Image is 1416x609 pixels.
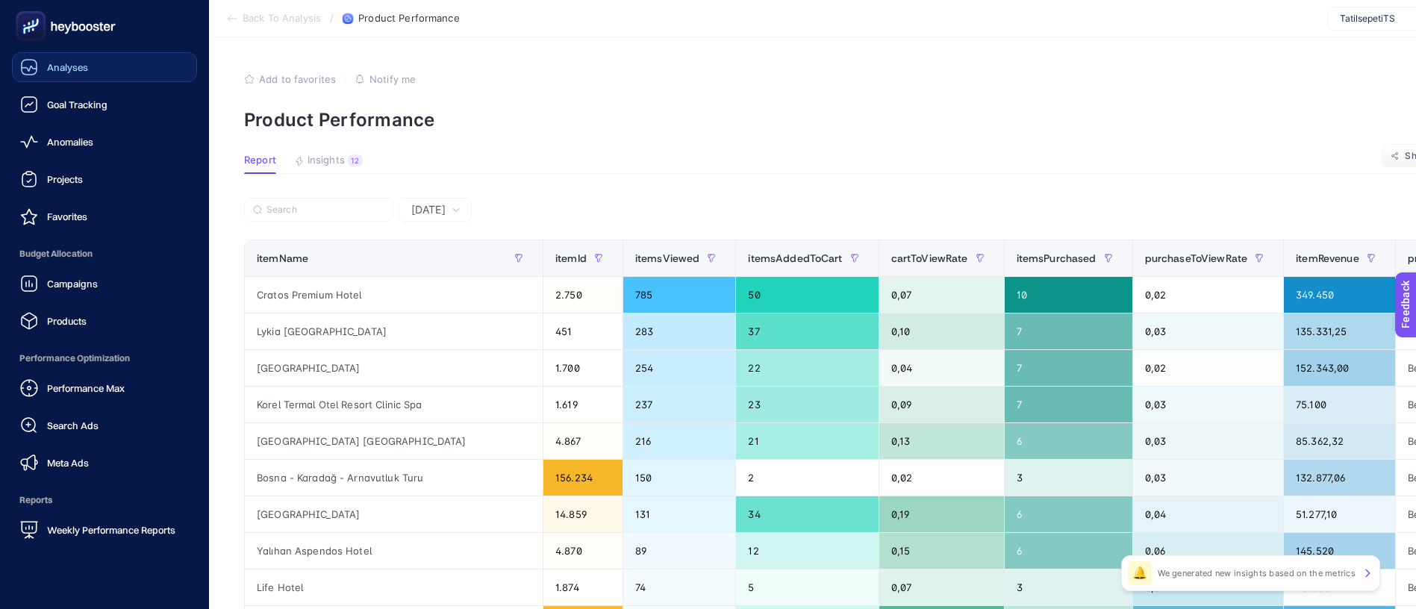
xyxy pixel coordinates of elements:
[245,533,543,569] div: Yalıhan Aspendos Hotel
[1005,350,1132,386] div: 7
[12,164,197,194] a: Projects
[1158,567,1356,579] p: We generated new insights based on the metrics
[1005,277,1132,313] div: 10
[47,382,125,394] span: Performance Max
[12,410,197,440] a: Search Ads
[266,204,384,216] input: Search
[244,154,276,166] span: Report
[543,313,623,349] div: 451
[543,496,623,532] div: 14.859
[1284,533,1395,569] div: 145.520
[543,387,623,422] div: 1.619
[543,350,623,386] div: 1.700
[12,448,197,478] a: Meta Ads
[879,277,1004,313] div: 0,07
[47,173,83,185] span: Projects
[1017,252,1097,264] span: itemsPurchased
[12,202,197,231] a: Favorites
[543,423,623,459] div: 4.867
[355,73,416,85] button: Notify me
[12,343,197,373] span: Performance Optimization
[635,252,700,264] span: itemsViewed
[1133,533,1284,569] div: 0,06
[1005,569,1132,605] div: 3
[1284,496,1395,532] div: 51.277,10
[245,313,543,349] div: Lykia [GEOGRAPHIC_DATA]
[243,13,321,25] span: Back To Analysis
[543,277,623,313] div: 2.750
[1133,423,1284,459] div: 0,03
[245,460,543,496] div: Bosna - Karadağ - Arnavutluk Turu
[623,460,736,496] div: 150
[245,496,543,532] div: [GEOGRAPHIC_DATA]
[879,387,1004,422] div: 0,09
[9,4,57,16] span: Feedback
[348,154,363,166] div: 12
[245,423,543,459] div: [GEOGRAPHIC_DATA] [GEOGRAPHIC_DATA]
[736,496,878,532] div: 34
[47,210,87,222] span: Favorites
[1133,350,1284,386] div: 0,02
[1133,277,1284,313] div: 0,02
[623,423,736,459] div: 216
[47,99,107,110] span: Goal Tracking
[1133,387,1284,422] div: 0,03
[555,252,587,264] span: itemId
[257,252,308,264] span: itemName
[1128,561,1152,585] div: 🔔
[12,269,197,299] a: Campaigns
[12,127,197,157] a: Anomalies
[47,457,89,469] span: Meta Ads
[736,423,878,459] div: 21
[891,252,968,264] span: cartToViewRate
[736,313,878,349] div: 37
[736,387,878,422] div: 23
[12,515,197,545] a: Weekly Performance Reports
[308,154,345,166] span: Insights
[1284,387,1395,422] div: 75.100
[411,202,446,217] span: [DATE]
[1005,460,1132,496] div: 3
[736,277,878,313] div: 50
[358,13,459,25] span: Product Performance
[330,12,334,24] span: /
[543,460,623,496] div: 156.234
[12,485,197,515] span: Reports
[736,350,878,386] div: 22
[736,533,878,569] div: 12
[623,387,736,422] div: 237
[543,569,623,605] div: 1.874
[12,90,197,119] a: Goal Tracking
[1284,460,1395,496] div: 132.877,06
[543,533,623,569] div: 4.870
[245,569,543,605] div: Life Hotel
[47,136,93,148] span: Anomalies
[623,313,736,349] div: 283
[1133,460,1284,496] div: 0,03
[1284,350,1395,386] div: 152.343,00
[1005,533,1132,569] div: 6
[1284,313,1395,349] div: 135.331,25
[47,315,87,327] span: Products
[244,73,336,85] button: Add to favorites
[47,524,175,536] span: Weekly Performance Reports
[1284,423,1395,459] div: 85.362,32
[879,313,1004,349] div: 0,10
[879,350,1004,386] div: 0,04
[1296,252,1359,264] span: itemRevenue
[748,252,842,264] span: itemsAddedToCart
[1284,277,1395,313] div: 349.450
[879,460,1004,496] div: 0,02
[623,496,736,532] div: 131
[259,73,336,85] span: Add to favorites
[1145,252,1248,264] span: purchaseToViewRate
[245,277,543,313] div: Cratos Premium Hotel
[879,496,1004,532] div: 0,19
[623,569,736,605] div: 74
[1005,423,1132,459] div: 6
[47,61,88,73] span: Analyses
[47,278,98,290] span: Campaigns
[245,350,543,386] div: [GEOGRAPHIC_DATA]
[623,533,736,569] div: 89
[12,306,197,336] a: Products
